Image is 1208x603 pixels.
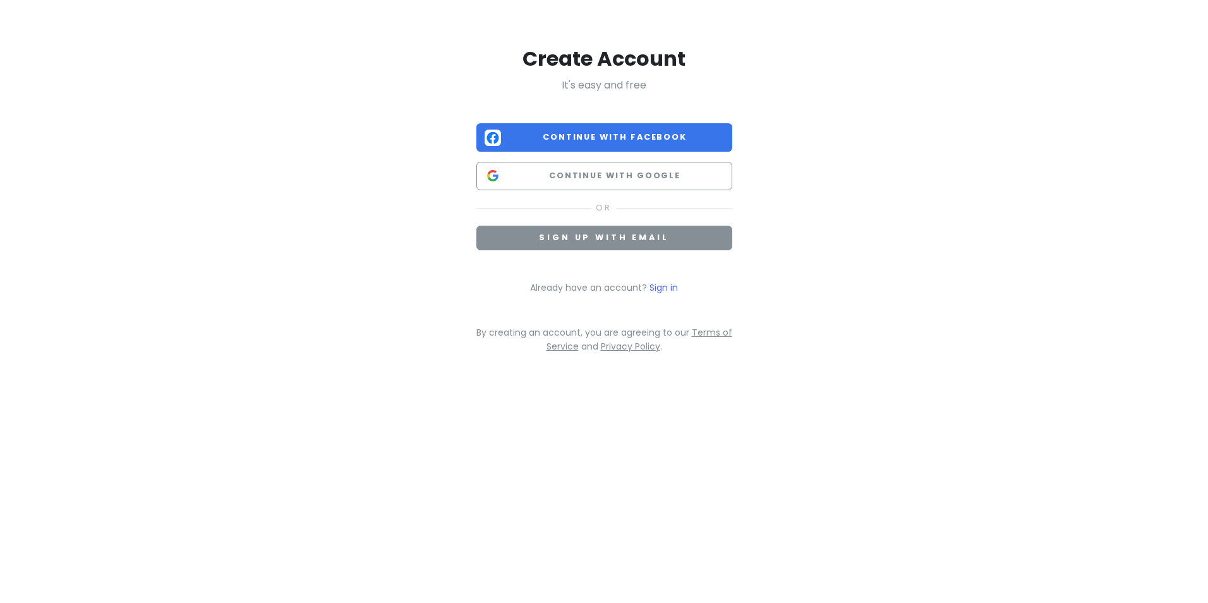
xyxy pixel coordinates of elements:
[476,226,732,250] button: Sign up with email
[506,131,724,143] span: Continue with Facebook
[649,281,678,294] a: Sign in
[601,340,660,353] a: Privacy Policy
[485,167,501,184] img: Google logo
[547,326,732,353] a: Terms of Service
[476,123,732,152] button: Continue with Facebook
[476,77,732,94] p: It's easy and free
[506,169,724,182] span: Continue with Google
[476,281,732,295] p: Already have an account?
[539,232,668,243] span: Sign up with email
[476,46,732,72] h2: Create Account
[485,130,501,146] img: Facebook logo
[476,326,732,354] p: By creating an account, you are agreeing to our and .
[476,162,732,190] button: Continue with Google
